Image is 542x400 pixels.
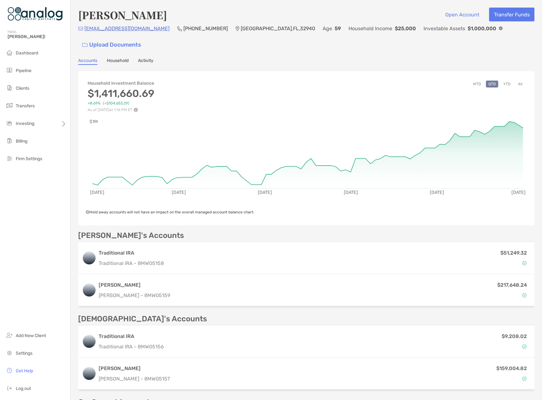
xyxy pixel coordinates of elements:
[134,108,138,112] img: Performance Info
[172,190,186,195] text: [DATE]
[499,26,503,30] img: Info Icon
[138,58,153,65] a: Activity
[107,58,129,65] a: Household
[516,81,525,87] button: All
[6,102,13,109] img: transfers icon
[522,344,527,349] img: Account Status icon
[183,25,228,32] p: [PHONE_NUMBER]
[88,108,154,112] p: As of [DATE] at 1:16 PM ET
[83,284,95,296] img: logo account
[235,26,239,31] img: Location Icon
[440,8,484,21] button: Open Account
[6,137,13,144] img: billing icon
[8,34,66,39] span: [PERSON_NAME]!
[489,8,534,21] button: Transfer Funds
[258,190,272,195] text: [DATE]
[6,331,13,339] img: add_new_client icon
[99,249,164,257] h3: Traditional IRA
[78,232,184,239] p: [PERSON_NAME]'s Accounts
[502,332,527,340] p: $9,208.02
[522,261,527,265] img: Account Status icon
[78,8,167,22] h4: [PERSON_NAME]
[99,333,164,340] h3: Traditional IRA
[16,50,38,56] span: Dashboard
[486,81,498,87] button: QTD
[6,84,13,92] img: clients icon
[6,155,13,162] img: firm-settings icon
[83,367,95,380] img: logo account
[99,259,164,267] p: Traditional IRA - 8MW05158
[16,138,27,144] span: Billing
[6,367,13,374] img: get-help icon
[6,119,13,127] img: investing icon
[344,190,358,195] text: [DATE]
[470,81,483,87] button: MTD
[496,364,527,372] p: $159,004.82
[16,333,46,338] span: Add New Client
[16,68,32,73] span: Pipeline
[16,351,32,356] span: Settings
[99,365,170,372] h3: [PERSON_NAME]
[16,368,33,374] span: Get Help
[8,3,63,25] img: Zoe Logo
[500,249,527,257] p: $51,249.32
[83,252,95,264] img: logo account
[522,376,527,381] img: Account Status icon
[16,386,31,391] span: Log out
[99,291,170,299] p: [PERSON_NAME] - 8MW05159
[16,86,29,91] span: Clients
[78,27,83,31] img: Email Icon
[522,293,527,297] img: Account Status icon
[83,335,95,348] img: logo account
[16,156,42,161] span: Firm Settings
[323,25,332,32] p: Age
[88,81,154,86] h4: Household Investment Balance
[103,101,129,106] span: (+$104,653.29)
[424,25,465,32] p: Investable Assets
[99,281,170,289] h3: [PERSON_NAME]
[78,38,145,52] a: Upload Documents
[335,25,341,32] p: 59
[82,43,88,47] img: button icon
[512,190,526,195] text: [DATE]
[99,343,164,351] p: Traditional IRA - 8MW05156
[84,25,170,32] p: [EMAIL_ADDRESS][DOMAIN_NAME]
[430,190,445,195] text: [DATE]
[99,375,170,383] p: [PERSON_NAME] - 8MW05157
[6,384,13,392] img: logout icon
[241,25,315,32] p: [GEOGRAPHIC_DATA] , FL , 32940
[88,101,101,106] span: +8.69%
[468,25,496,32] p: $1,000,000
[6,66,13,74] img: pipeline icon
[90,190,104,195] text: [DATE]
[16,121,34,126] span: Investing
[16,103,35,109] span: Transfers
[88,87,154,99] h3: $1,411,660.69
[501,81,513,87] button: YTD
[6,49,13,56] img: dashboard icon
[89,119,98,124] text: $1M
[78,315,207,323] p: [DEMOGRAPHIC_DATA]'s Accounts
[177,26,182,31] img: Phone Icon
[497,281,527,289] p: $217,648.24
[78,58,97,65] a: Accounts
[349,25,392,32] p: Household Income
[86,210,254,214] span: Held away accounts will not have an impact on the overall managed account balance chart.
[6,349,13,357] img: settings icon
[395,25,416,32] p: $25,000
